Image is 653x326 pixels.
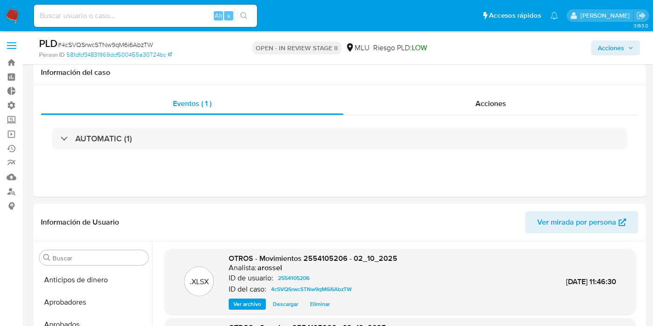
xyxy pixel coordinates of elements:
[550,12,558,20] a: Notificaciones
[52,128,627,149] div: AUTOMATIC (1)
[66,51,172,59] a: 581dfcf34831969dcf500455a30724bc
[271,284,352,295] span: 4cSVQSrwcSTNw9qM6i6AbzTW
[229,253,397,264] span: OTROS - Movimientos 2554105206 - 02_10_2025
[475,98,506,109] span: Acciones
[173,98,211,109] span: Eventos ( 1 )
[537,211,616,233] span: Ver mirada por persona
[267,284,356,295] a: 4cSVQSrwcSTNw9qM6i6AbzTW
[229,285,266,294] p: ID del caso:
[229,299,266,310] button: Ver archivo
[305,299,335,310] button: Eliminar
[43,254,51,261] button: Buscar
[75,133,132,144] h3: AUTOMATIC (1)
[215,11,222,20] span: Alt
[591,40,640,55] button: Acciones
[273,299,298,309] span: Descargar
[412,42,427,53] span: LOW
[229,273,273,283] p: ID de usuario:
[233,299,261,309] span: Ver archivo
[252,41,342,54] p: OPEN - IN REVIEW STAGE II
[41,218,119,227] h1: Información de Usuario
[274,273,313,284] a: 2554105206
[34,10,257,22] input: Buscar usuario o caso...
[41,68,638,77] h1: Información del caso
[53,254,145,262] input: Buscar
[39,51,65,59] b: Person ID
[229,263,257,273] p: Analista:
[36,269,152,291] button: Anticipos de dinero
[373,43,427,53] span: Riesgo PLD:
[310,299,330,309] span: Eliminar
[257,263,282,273] h6: arossel
[278,273,310,284] span: 2554105206
[598,40,624,55] span: Acciones
[36,291,152,313] button: Aprobadores
[234,9,253,22] button: search-icon
[580,11,633,20] p: agustin.duran@mercadolibre.com
[268,299,303,310] button: Descargar
[636,11,646,20] a: Salir
[39,36,58,51] b: PLD
[489,11,541,20] span: Accesos rápidos
[190,277,209,287] p: .XLSX
[227,11,230,20] span: s
[58,40,153,49] span: # 4cSVQSrwcSTNw9qM6i6AbzTW
[525,211,638,233] button: Ver mirada por persona
[566,276,616,287] span: [DATE] 11:46:30
[345,43,369,53] div: MLU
